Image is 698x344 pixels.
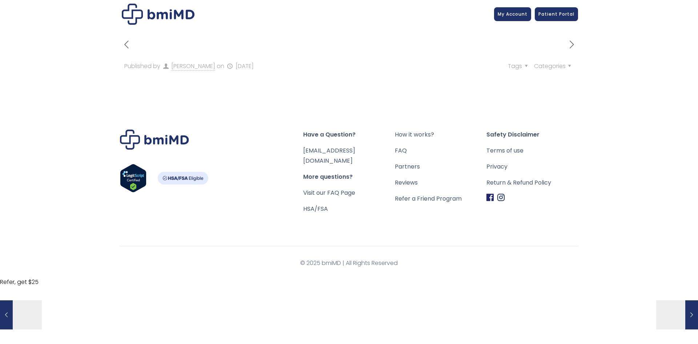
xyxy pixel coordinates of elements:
span: Have a Question? [303,130,395,140]
img: Brand Logo [120,130,189,150]
a: 32184af3-b025-4557-aa54-3566f0397474[DATE] [656,300,698,329]
a: Terms of use [486,146,578,156]
a: Return & Refund Policy [486,178,578,188]
a: HSA/FSA [303,205,328,213]
img: Facebook [486,194,494,201]
i: published [226,62,234,70]
a: Refer a Friend Program [395,194,486,204]
a: FAQ [395,146,486,156]
span: Safety Disclaimer [486,130,578,140]
a: Privacy [486,162,578,172]
a: previous post [120,39,133,51]
img: 4d2aa087-d6a5-475d-b24e-8cff52761725 [122,4,194,25]
span: More questions? [303,172,395,182]
span: Tags [508,62,530,70]
i: next post [565,38,578,51]
span: Patient Portal [538,11,574,17]
img: Verify Approval for www.bmimd.com [120,164,147,193]
a: [EMAIL_ADDRESS][DOMAIN_NAME] [303,146,355,165]
a: Patient Portal [535,7,578,21]
img: HSA-FSA [157,172,208,185]
span: My Account [498,11,527,17]
time: [DATE] [236,62,254,70]
span: Published by [124,62,160,70]
span: on [217,62,224,70]
a: [PERSON_NAME] [171,62,215,71]
a: Visit our FAQ Page [303,189,355,197]
a: Partners [395,162,486,172]
img: Instagram [497,194,505,201]
a: My Account [494,7,531,21]
a: next post [565,39,578,51]
a: Verify LegitScript Approval for www.bmimd.com [120,164,147,196]
span: © 2025 bmiMD | All Rights Reserved [120,258,578,268]
span: Categories [534,62,574,70]
a: Reviews [395,178,486,188]
a: How it works? [395,130,486,140]
i: previous post [120,38,133,51]
i: author [162,62,170,70]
